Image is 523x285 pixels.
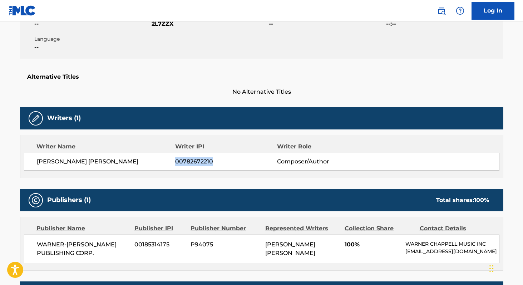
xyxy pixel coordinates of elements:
[487,251,523,285] iframe: Chat Widget
[36,142,176,151] div: Writer Name
[405,248,499,255] p: [EMAIL_ADDRESS][DOMAIN_NAME]
[472,2,514,20] a: Log In
[9,5,36,16] img: MLC Logo
[20,88,503,96] span: No Alternative Titles
[36,224,129,233] div: Publisher Name
[386,20,502,28] span: --:--
[37,240,129,257] span: WARNER-[PERSON_NAME] PUBLISHING CORP.
[405,240,499,248] p: WARNER CHAPPELL MUSIC INC
[34,20,150,28] span: --
[47,114,81,122] h5: Writers (1)
[420,224,489,233] div: Contact Details
[345,224,414,233] div: Collection Share
[175,157,277,166] span: 00782672210
[191,240,260,249] span: P94075
[191,224,260,233] div: Publisher Number
[134,224,185,233] div: Publisher IPI
[265,224,339,233] div: Represented Writers
[277,157,370,166] span: Composer/Author
[277,142,370,151] div: Writer Role
[436,196,489,205] div: Total shares:
[175,142,277,151] div: Writer IPI
[453,4,467,18] div: Help
[456,6,464,15] img: help
[489,258,494,279] div: Drag
[37,157,176,166] span: [PERSON_NAME] [PERSON_NAME]
[265,241,315,256] span: [PERSON_NAME] [PERSON_NAME]
[47,196,91,204] h5: Publishers (1)
[345,240,400,249] span: 100%
[474,197,489,203] span: 100 %
[27,73,496,80] h5: Alternative Titles
[31,196,40,205] img: Publishers
[34,35,150,43] span: Language
[31,114,40,123] img: Writers
[437,6,446,15] img: search
[134,240,185,249] span: 00185314175
[269,20,384,28] span: --
[34,43,150,51] span: --
[434,4,449,18] a: Public Search
[152,20,267,28] span: 2L7ZZX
